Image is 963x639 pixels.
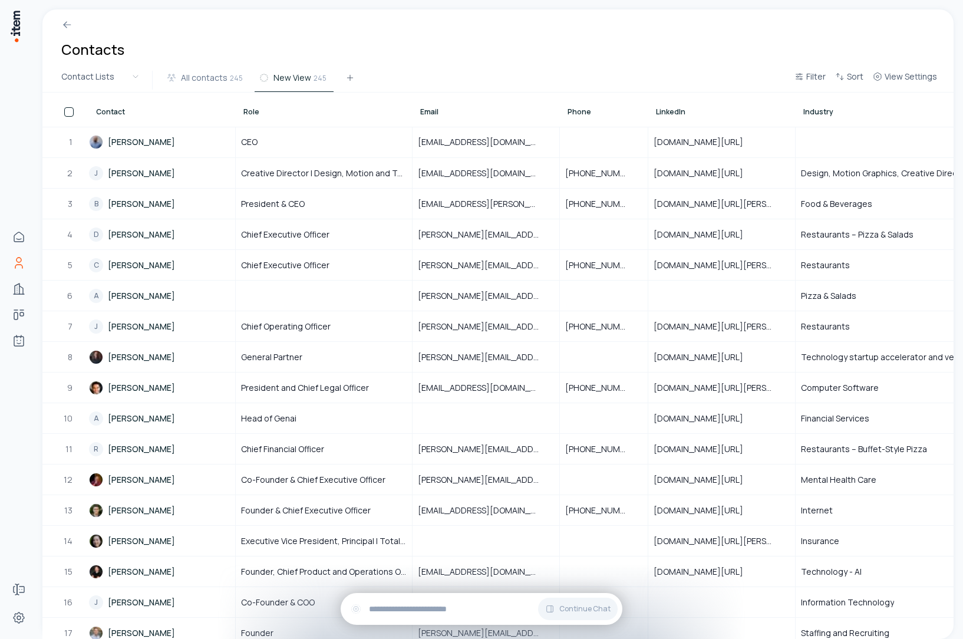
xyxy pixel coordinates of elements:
[418,290,554,302] span: [PERSON_NAME][EMAIL_ADDRESS][PERSON_NAME][DOMAIN_NAME]
[7,606,31,630] a: Settings
[656,107,685,117] span: LinkedIn
[64,535,74,547] span: 14
[801,259,850,271] span: Restaurants
[236,93,413,127] th: Role
[89,496,235,525] a: [PERSON_NAME]
[255,71,334,92] button: New View245
[89,442,103,456] div: R
[418,136,554,148] span: [EMAIL_ADDRESS][DOMAIN_NAME]
[654,474,757,486] span: [DOMAIN_NAME][URL]
[413,93,560,127] th: Email
[241,443,324,455] span: Chief Financial Officer
[654,136,757,148] span: [DOMAIN_NAME][URL]
[241,597,315,608] span: Co-Founder & COO
[418,566,554,578] span: [EMAIL_ADDRESS][DOMAIN_NAME]
[89,189,235,218] a: B[PERSON_NAME]
[801,505,833,516] span: Internet
[885,71,937,83] span: View Settings
[89,473,103,487] img: Dominik Middelmann
[89,289,103,303] div: A
[89,526,235,555] a: [PERSON_NAME]
[7,303,31,327] a: deals
[89,465,235,494] a: [PERSON_NAME]
[654,198,790,210] span: [DOMAIN_NAME][URL][PERSON_NAME]
[241,505,371,516] span: Founder & Chief Executive Officer
[790,70,830,91] button: Filter
[560,93,648,127] th: Phone
[89,434,235,463] a: R[PERSON_NAME]
[89,595,103,610] div: J
[565,198,642,210] span: [PHONE_NUMBER]
[654,321,790,332] span: [DOMAIN_NAME][URL][PERSON_NAME]
[418,443,554,455] span: [PERSON_NAME][EMAIL_ADDRESS][PERSON_NAME][DOMAIN_NAME]
[801,535,839,547] span: Insurance
[648,93,796,127] th: LinkedIn
[68,351,74,363] span: 8
[654,413,757,424] span: [DOMAIN_NAME][URL]
[89,135,103,149] img: Amit Matani
[801,474,876,486] span: Mental Health Care
[67,290,74,302] span: 6
[241,627,273,639] span: Founder
[68,259,74,271] span: 5
[868,70,942,91] button: View Settings
[89,251,235,279] a: C[PERSON_NAME]
[65,443,74,455] span: 11
[565,321,642,332] span: [PHONE_NUMBER]
[654,505,757,516] span: [DOMAIN_NAME][URL]
[7,251,31,275] a: Contacts
[89,220,235,249] a: D[PERSON_NAME]
[418,351,554,363] span: [PERSON_NAME][EMAIL_ADDRESS][DOMAIN_NAME]
[801,382,879,394] span: Computer Software
[89,159,235,187] a: J[PERSON_NAME]
[806,71,826,83] span: Filter
[418,627,554,639] span: [PERSON_NAME][EMAIL_ADDRESS][DOMAIN_NAME]
[341,593,622,625] div: Continue Chat
[538,598,618,620] button: Continue Chat
[418,474,554,486] span: [PERSON_NAME][EMAIL_ADDRESS][PERSON_NAME][DOMAIN_NAME]
[418,167,554,179] span: [EMAIL_ADDRESS][DOMAIN_NAME]
[69,136,74,148] span: 1
[67,229,74,241] span: 4
[64,505,74,516] span: 13
[559,604,611,614] span: Continue Chat
[89,411,103,426] div: A
[181,72,227,84] span: All contacts
[241,167,407,179] span: Creative Director | Design, Motion and Technology
[162,71,250,92] button: All contacts245
[654,566,757,578] span: [DOMAIN_NAME][URL]
[241,535,407,547] span: Executive Vice President, Principal | Total Rewards
[67,167,74,179] span: 2
[89,381,103,395] img: Sabastian V. Niles
[418,198,554,210] span: [EMAIL_ADDRESS][PERSON_NAME][DOMAIN_NAME]
[7,225,31,249] a: Home
[801,597,894,608] span: Information Technology
[7,329,31,353] a: Agents
[565,167,642,179] span: [PHONE_NUMBER]
[654,535,790,547] span: [DOMAIN_NAME][URL][PERSON_NAME]
[89,319,103,334] div: J
[801,566,862,578] span: Technology - AI
[565,382,642,394] span: [PHONE_NUMBER]
[801,413,869,424] span: Financial Services
[64,627,74,639] span: 17
[67,382,74,394] span: 9
[7,277,31,301] a: Companies
[418,505,554,516] span: [EMAIL_ADDRESS][DOMAIN_NAME]
[68,198,74,210] span: 3
[565,505,642,516] span: [PHONE_NUMBER]
[241,566,407,578] span: Founder, Chief Product and Operations Officer
[654,443,757,455] span: [DOMAIN_NAME][URL]
[801,290,856,302] span: Pizza & Salads
[801,198,872,210] span: Food & Beverages
[89,350,103,364] img: Pete Koomen
[89,342,235,371] a: [PERSON_NAME]
[89,127,235,157] a: [PERSON_NAME]
[241,413,296,424] span: Head of Genai
[654,351,757,363] span: [DOMAIN_NAME][URL]
[89,281,235,310] a: A[PERSON_NAME]
[418,229,554,241] span: [PERSON_NAME][EMAIL_ADDRESS][PERSON_NAME][DOMAIN_NAME]
[241,136,258,148] span: CEO
[89,565,103,579] img: Christopher Sesi
[230,73,243,83] span: 245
